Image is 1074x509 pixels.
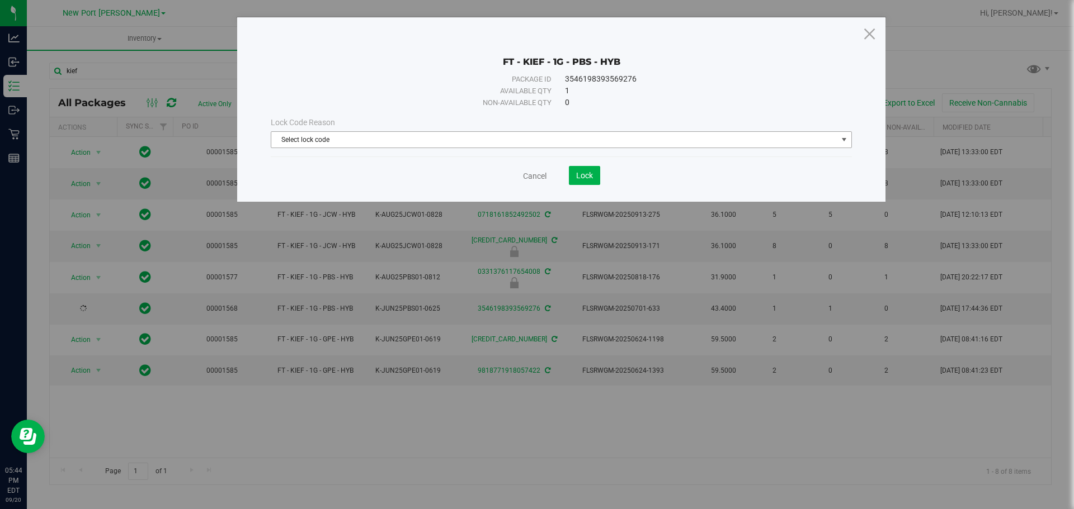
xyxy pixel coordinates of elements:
iframe: Resource center [11,420,45,453]
div: 3546198393569276 [565,73,827,85]
a: Cancel [523,170,547,182]
div: 0 [565,97,827,108]
span: Lock [576,171,593,180]
span: select [837,132,851,148]
div: 1 [565,85,827,97]
button: Lock [569,166,600,185]
div: Non-available qty [296,97,552,108]
div: FT - KIEF - 1G - PBS - HYB [271,40,852,68]
div: Package ID [296,74,552,85]
div: Available qty [296,85,552,97]
span: Lock Code Reason [271,118,335,127]
span: Select lock code [271,132,837,148]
